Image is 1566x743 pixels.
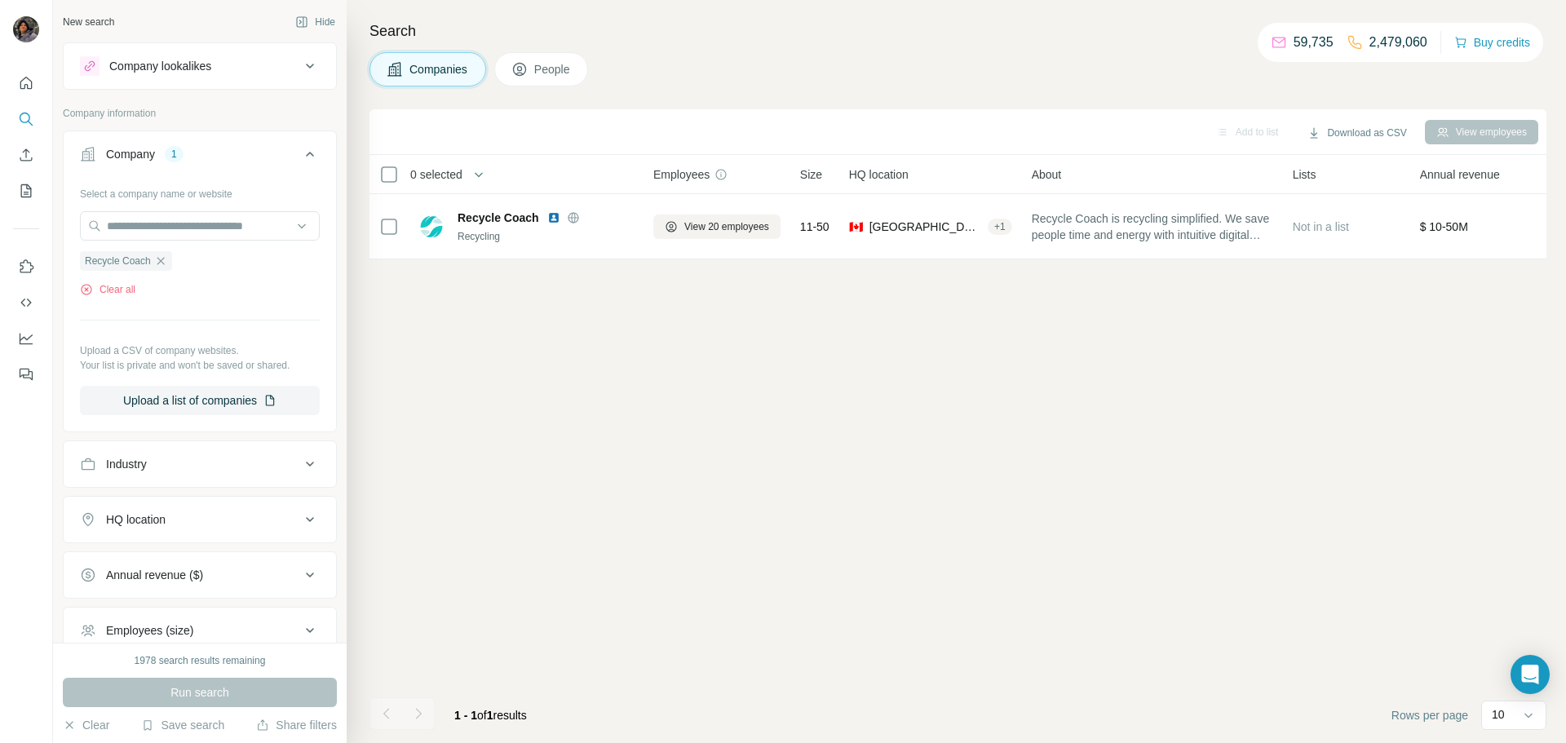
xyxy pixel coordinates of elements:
[454,709,527,722] span: results
[410,166,462,183] span: 0 selected
[106,567,203,583] div: Annual revenue ($)
[869,219,981,235] span: [GEOGRAPHIC_DATA], [GEOGRAPHIC_DATA]
[106,622,193,639] div: Employees (size)
[454,709,477,722] span: 1 - 1
[800,219,829,235] span: 11-50
[64,555,336,595] button: Annual revenue ($)
[477,709,487,722] span: of
[64,135,336,180] button: Company1
[534,61,572,77] span: People
[13,140,39,170] button: Enrich CSV
[1296,121,1418,145] button: Download as CSV
[1032,166,1062,183] span: About
[1492,706,1505,723] p: 10
[988,219,1012,234] div: + 1
[64,611,336,650] button: Employees (size)
[13,252,39,281] button: Use Surfe on LinkedIn
[106,511,166,528] div: HQ location
[800,166,822,183] span: Size
[684,219,769,234] span: View 20 employees
[80,180,320,201] div: Select a company name or website
[1420,220,1468,233] span: $ 10-50M
[547,211,560,224] img: LinkedIn logo
[369,20,1546,42] h4: Search
[109,58,211,74] div: Company lookalikes
[256,717,337,733] button: Share filters
[13,288,39,317] button: Use Surfe API
[106,146,155,162] div: Company
[165,147,184,161] div: 1
[1420,166,1500,183] span: Annual revenue
[64,444,336,484] button: Industry
[106,456,147,472] div: Industry
[64,500,336,539] button: HQ location
[141,717,224,733] button: Save search
[135,653,266,668] div: 1978 search results remaining
[63,15,114,29] div: New search
[1294,33,1334,52] p: 59,735
[85,254,151,268] span: Recycle Coach
[1032,210,1273,243] span: Recycle Coach is recycling simplified. We save people time and energy with intuitive digital tool...
[63,717,109,733] button: Clear
[1454,31,1530,54] button: Buy credits
[653,166,710,183] span: Employees
[64,46,336,86] button: Company lookalikes
[458,229,634,244] div: Recycling
[13,176,39,206] button: My lists
[849,166,909,183] span: HQ location
[487,709,493,722] span: 1
[13,16,39,42] img: Avatar
[1511,655,1550,694] div: Open Intercom Messenger
[1293,220,1349,233] span: Not in a list
[80,282,135,297] button: Clear all
[418,214,445,240] img: Logo of Recycle Coach
[80,386,320,415] button: Upload a list of companies
[409,61,469,77] span: Companies
[284,10,347,34] button: Hide
[1293,166,1316,183] span: Lists
[80,343,320,358] p: Upload a CSV of company websites.
[80,358,320,373] p: Your list is private and won't be saved or shared.
[13,104,39,134] button: Search
[13,360,39,389] button: Feedback
[1391,707,1468,723] span: Rows per page
[849,219,863,235] span: 🇨🇦
[458,210,539,226] span: Recycle Coach
[13,69,39,98] button: Quick start
[63,106,337,121] p: Company information
[653,214,781,239] button: View 20 employees
[13,324,39,353] button: Dashboard
[1369,33,1427,52] p: 2,479,060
